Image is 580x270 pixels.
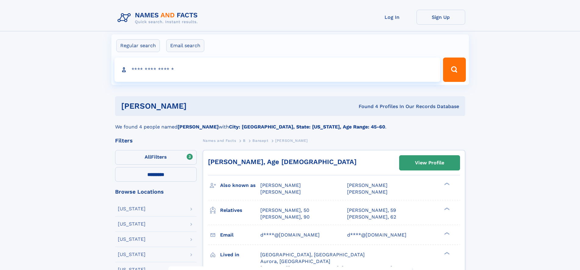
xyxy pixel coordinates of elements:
[252,139,268,143] span: Bansept
[114,58,441,82] input: search input
[443,207,450,211] div: ❯
[260,182,301,188] span: [PERSON_NAME]
[260,189,301,195] span: [PERSON_NAME]
[115,189,197,195] div: Browse Locations
[260,258,330,264] span: Aurora, [GEOGRAPHIC_DATA]
[252,137,268,144] a: Bansept
[166,39,204,52] label: Email search
[115,138,197,143] div: Filters
[275,139,308,143] span: [PERSON_NAME]
[443,58,466,82] button: Search Button
[118,206,146,211] div: [US_STATE]
[443,231,450,235] div: ❯
[260,207,309,214] a: [PERSON_NAME], 50
[347,182,388,188] span: [PERSON_NAME]
[220,205,260,216] h3: Relatives
[229,124,385,130] b: City: [GEOGRAPHIC_DATA], State: [US_STATE], Age Range: 45-60
[121,102,273,110] h1: [PERSON_NAME]
[399,156,460,170] a: View Profile
[220,250,260,260] h3: Lived in
[443,251,450,255] div: ❯
[417,10,465,25] a: Sign Up
[347,207,396,214] a: [PERSON_NAME], 59
[347,189,388,195] span: [PERSON_NAME]
[115,150,197,165] label: Filters
[243,137,246,144] a: B
[118,252,146,257] div: [US_STATE]
[220,180,260,191] h3: Also known as
[368,10,417,25] a: Log In
[260,252,365,258] span: [GEOGRAPHIC_DATA], [GEOGRAPHIC_DATA]
[118,222,146,226] div: [US_STATE]
[116,39,160,52] label: Regular search
[145,154,151,160] span: All
[443,182,450,186] div: ❯
[115,116,465,131] div: We found 4 people named with .
[203,137,236,144] a: Names and Facts
[118,237,146,242] div: [US_STATE]
[415,156,444,170] div: View Profile
[220,230,260,240] h3: Email
[243,139,246,143] span: B
[178,124,219,130] b: [PERSON_NAME]
[260,214,310,220] a: [PERSON_NAME], 90
[272,103,459,110] div: Found 4 Profiles In Our Records Database
[208,158,357,166] a: [PERSON_NAME], Age [DEMOGRAPHIC_DATA]
[115,10,203,26] img: Logo Names and Facts
[347,214,396,220] a: [PERSON_NAME], 62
